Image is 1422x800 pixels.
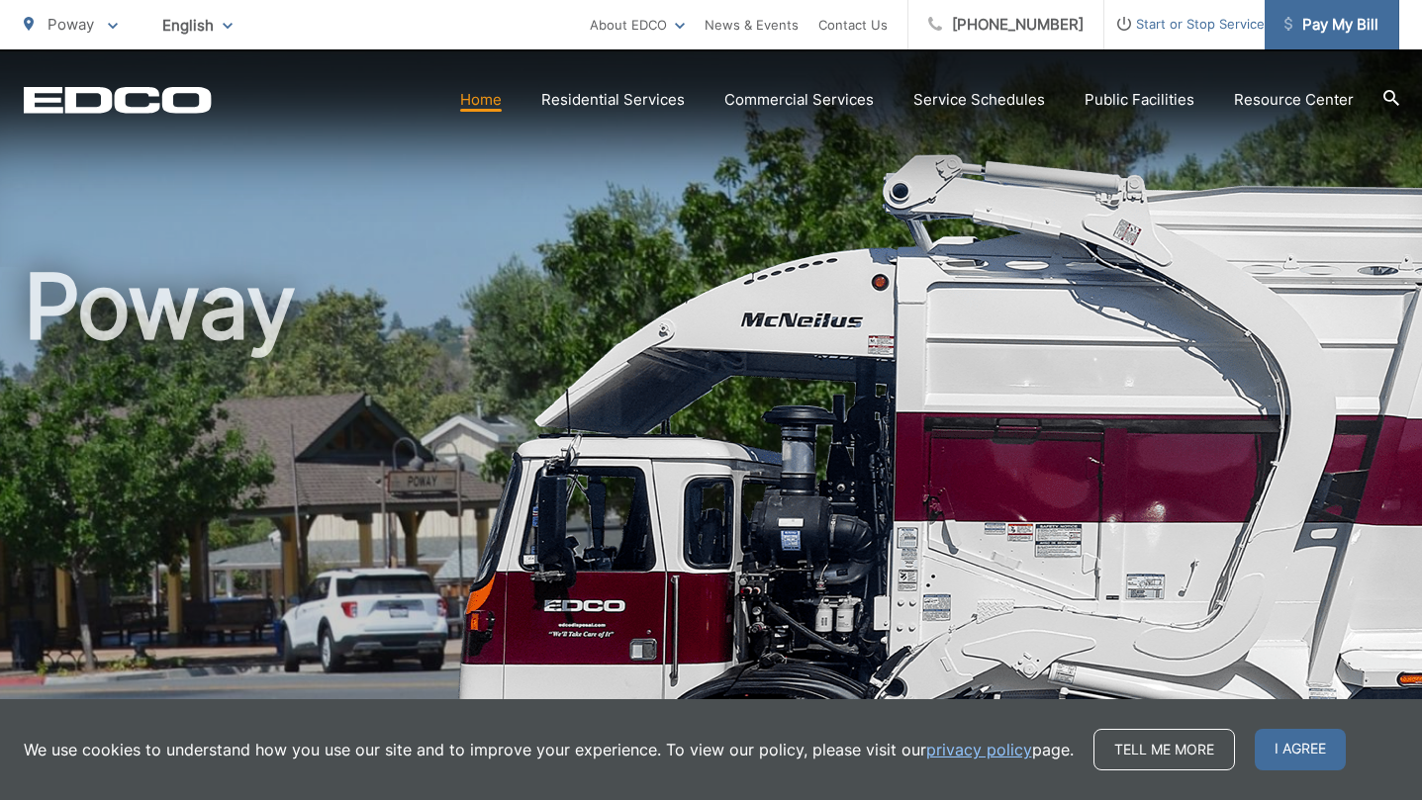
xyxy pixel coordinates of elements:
[913,88,1045,112] a: Service Schedules
[1085,88,1194,112] a: Public Facilities
[590,13,685,37] a: About EDCO
[24,738,1074,761] p: We use cookies to understand how you use our site and to improve your experience. To view our pol...
[1284,13,1378,37] span: Pay My Bill
[460,88,502,112] a: Home
[818,13,888,37] a: Contact Us
[24,86,212,114] a: EDCD logo. Return to the homepage.
[705,13,799,37] a: News & Events
[1234,88,1354,112] a: Resource Center
[541,88,685,112] a: Residential Services
[724,88,874,112] a: Commercial Services
[926,738,1032,761] a: privacy policy
[147,8,247,43] span: English
[47,15,94,34] span: Poway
